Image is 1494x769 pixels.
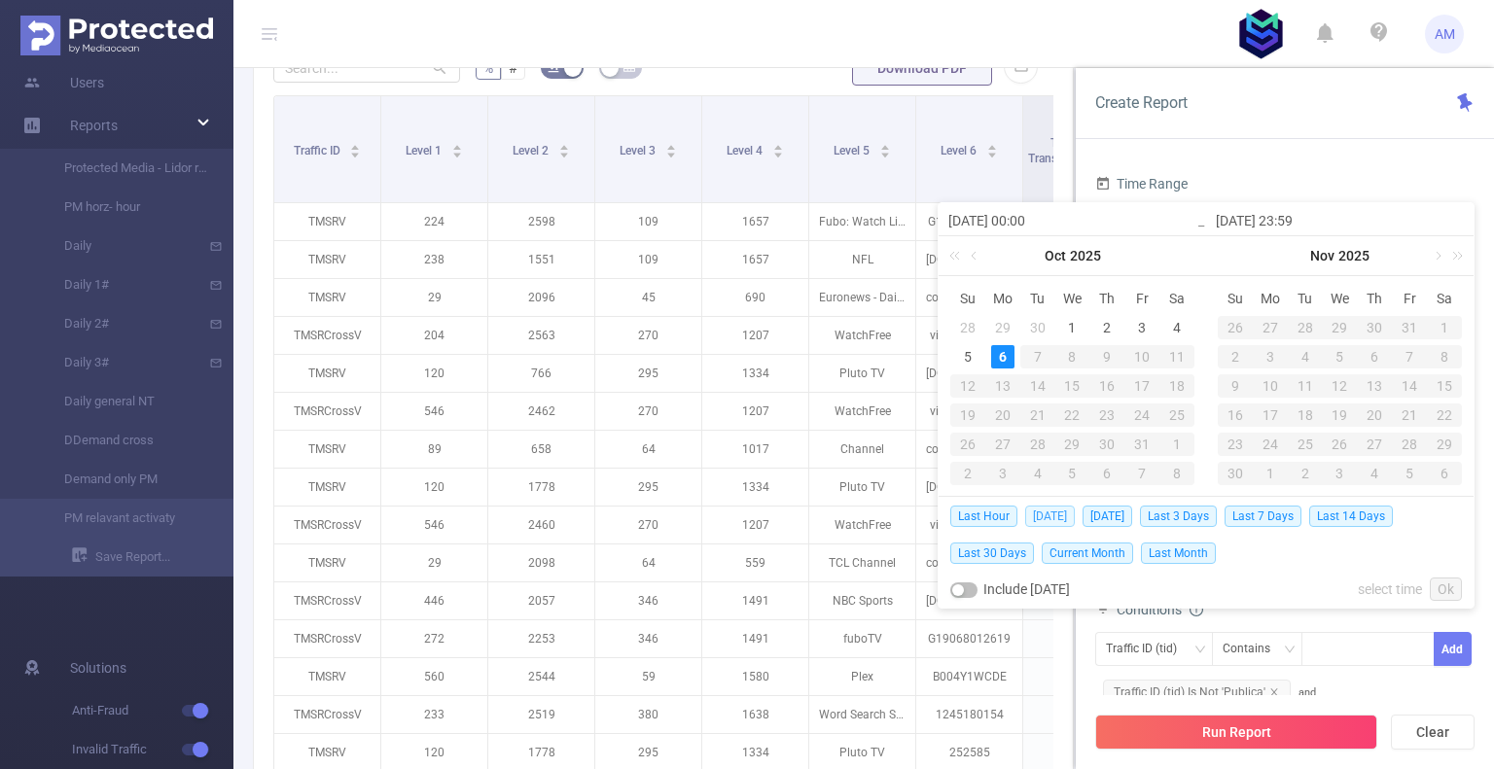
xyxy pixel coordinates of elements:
[809,317,915,354] p: WatchFree
[488,393,594,430] p: 2462
[1392,316,1427,339] div: 31
[381,203,487,240] p: 224
[23,63,104,102] a: Users
[1089,342,1124,371] td: October 9, 2025
[991,316,1014,339] div: 29
[1055,459,1090,488] td: November 5, 2025
[1323,374,1358,398] div: 12
[595,203,701,240] p: 109
[381,279,487,316] p: 29
[1218,459,1253,488] td: November 30, 2025
[1308,236,1336,275] a: Nov
[1159,403,1194,427] div: 25
[595,355,701,392] p: 295
[809,355,915,392] p: Pluto TV
[986,142,998,154] div: Sort
[595,317,701,354] p: 270
[349,142,361,154] div: Sort
[558,150,569,156] i: icon: caret-down
[1323,290,1358,307] span: We
[488,279,594,316] p: 2096
[72,730,233,769] span: Invalid Traffic
[1124,313,1159,342] td: October 3, 2025
[1020,403,1055,427] div: 21
[1159,284,1194,313] th: Sat
[1357,374,1392,398] div: 13
[595,393,701,430] p: 270
[1430,577,1462,601] a: Ok
[950,284,985,313] th: Sun
[950,430,985,459] td: October 26, 2025
[1284,644,1296,657] i: icon: down
[1218,433,1253,456] div: 23
[1218,374,1253,398] div: 9
[1288,284,1323,313] th: Tue
[1055,313,1090,342] td: October 1, 2025
[274,317,380,354] p: TMSRCrossV
[1055,345,1090,368] div: 8
[1357,371,1392,401] td: November 13, 2025
[1089,403,1124,427] div: 23
[1218,371,1253,401] td: November 9, 2025
[1089,313,1124,342] td: October 2, 2025
[950,313,985,342] td: September 28, 2025
[1089,284,1124,313] th: Thu
[1253,316,1288,339] div: 27
[1253,403,1288,427] div: 17
[1253,401,1288,430] td: November 17, 2025
[1055,430,1090,459] td: October 29, 2025
[916,317,1022,354] p: vizio.watchfree
[1095,176,1188,192] span: Time Range
[1159,401,1194,430] td: October 25, 2025
[1055,342,1090,371] td: October 8, 2025
[274,393,380,430] p: TMSRCrossV
[1427,345,1462,368] div: 8
[274,203,380,240] p: TMSRV
[1427,316,1462,339] div: 1
[595,431,701,468] p: 64
[1043,236,1068,275] a: Oct
[1323,433,1358,456] div: 26
[1020,430,1055,459] td: October 28, 2025
[1124,403,1159,427] div: 24
[772,150,783,156] i: icon: caret-down
[381,241,487,278] p: 238
[1124,342,1159,371] td: October 10, 2025
[1288,313,1323,342] td: October 28, 2025
[20,16,213,55] img: Protected Media
[1055,284,1090,313] th: Wed
[1253,371,1288,401] td: November 10, 2025
[1288,459,1323,488] td: December 2, 2025
[1253,284,1288,313] th: Mon
[595,241,701,278] p: 109
[1357,316,1392,339] div: 30
[1441,236,1467,275] a: Next year (Control + right)
[1020,342,1055,371] td: October 7, 2025
[1159,459,1194,488] td: November 8, 2025
[665,142,677,154] div: Sort
[381,431,487,468] p: 89
[1357,459,1392,488] td: December 4, 2025
[1288,371,1323,401] td: November 11, 2025
[1288,345,1323,368] div: 4
[1428,236,1445,275] a: Next month (PageDown)
[1218,403,1253,427] div: 16
[985,313,1020,342] td: September 29, 2025
[72,691,233,730] span: Anti-Fraud
[1194,644,1206,657] i: icon: down
[1020,371,1055,401] td: October 14, 2025
[70,106,118,145] a: Reports
[1106,633,1191,665] div: Traffic ID (tid)
[274,279,380,316] p: TMSRV
[381,317,487,354] p: 204
[1358,571,1422,608] a: select time
[702,317,808,354] p: 1207
[834,144,872,157] span: Level 5
[274,355,380,392] p: TMSRV
[1427,342,1462,371] td: November 8, 2025
[702,355,808,392] p: 1334
[985,459,1020,488] td: November 3, 2025
[488,241,594,278] p: 1551
[1253,345,1288,368] div: 3
[39,382,210,421] a: Daily general NT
